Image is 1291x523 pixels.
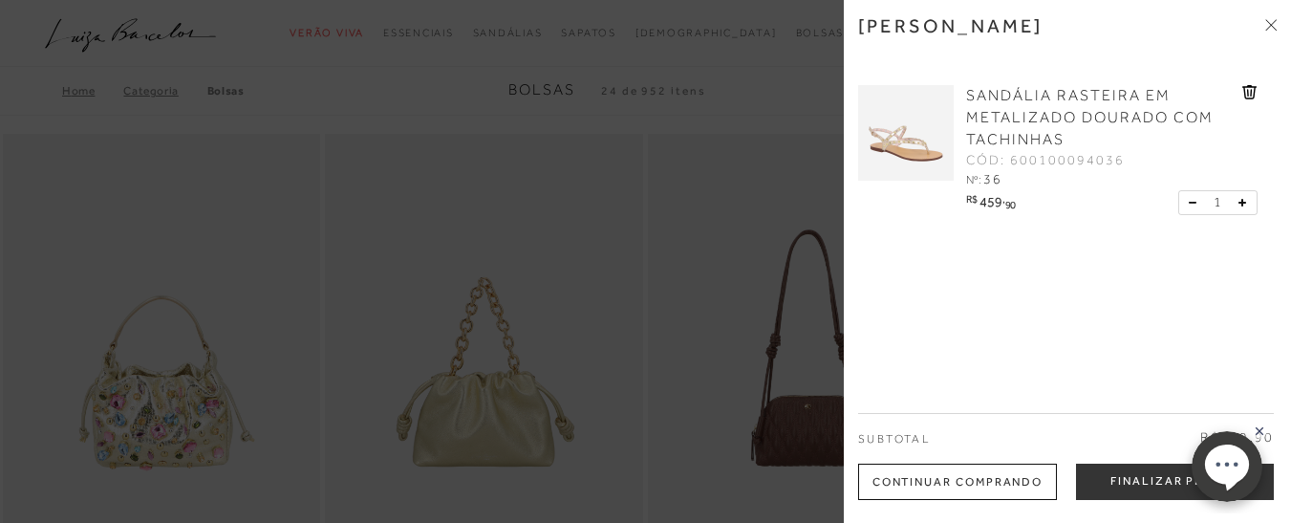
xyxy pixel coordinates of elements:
[966,173,981,186] span: Nº:
[966,194,977,205] i: R$
[966,151,1125,170] span: CÓD: 600100094036
[858,14,1044,37] h3: [PERSON_NAME]
[858,432,930,446] span: Subtotal
[1214,192,1221,212] span: 1
[979,194,1002,209] span: 459
[1002,194,1016,205] i: ,
[966,85,1237,151] a: SANDÁLIA RASTEIRA EM METALIZADO DOURADO COM TACHINHAS
[858,85,954,181] img: SANDÁLIA RASTEIRA EM METALIZADO DOURADO COM TACHINHAS
[966,87,1214,148] span: SANDÁLIA RASTEIRA EM METALIZADO DOURADO COM TACHINHAS
[1005,199,1016,210] span: 90
[1076,464,1274,500] button: Finalizar Pedido
[858,464,1057,500] div: Continuar Comprando
[983,171,1002,186] span: 36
